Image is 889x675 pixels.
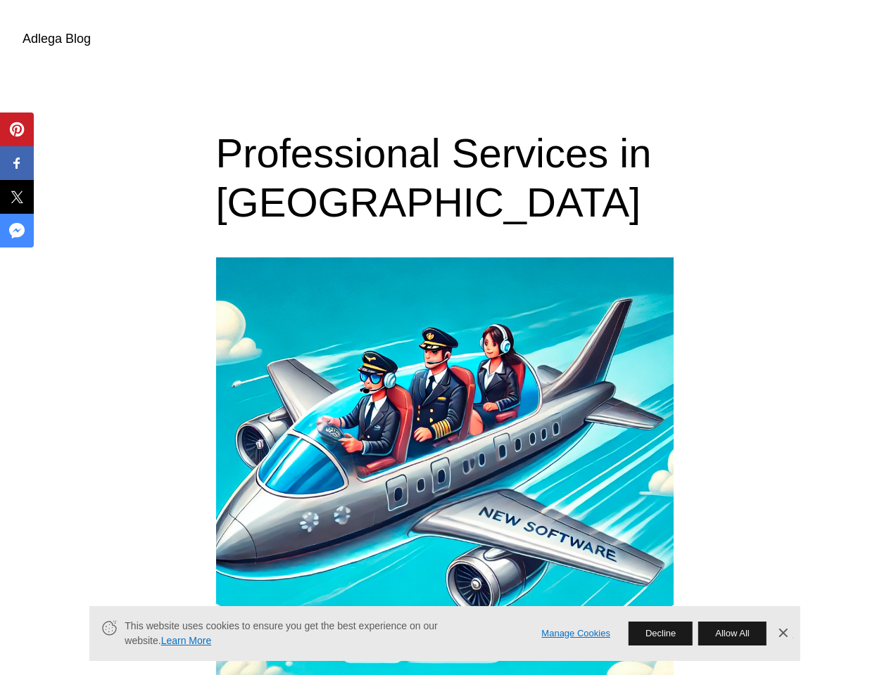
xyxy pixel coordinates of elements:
button: Decline [629,622,693,645]
a: Dismiss Banner [772,623,793,644]
a: Adlega Blog [23,32,91,46]
h1: Professional Services in [GEOGRAPHIC_DATA] [216,129,674,226]
span: This website uses cookies to ensure you get the best experience on our website. [125,619,522,648]
button: Allow All [698,622,766,645]
a: Manage Cookies [541,626,610,641]
a: Learn More [161,635,212,646]
svg: Cookie Icon [100,619,118,636]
